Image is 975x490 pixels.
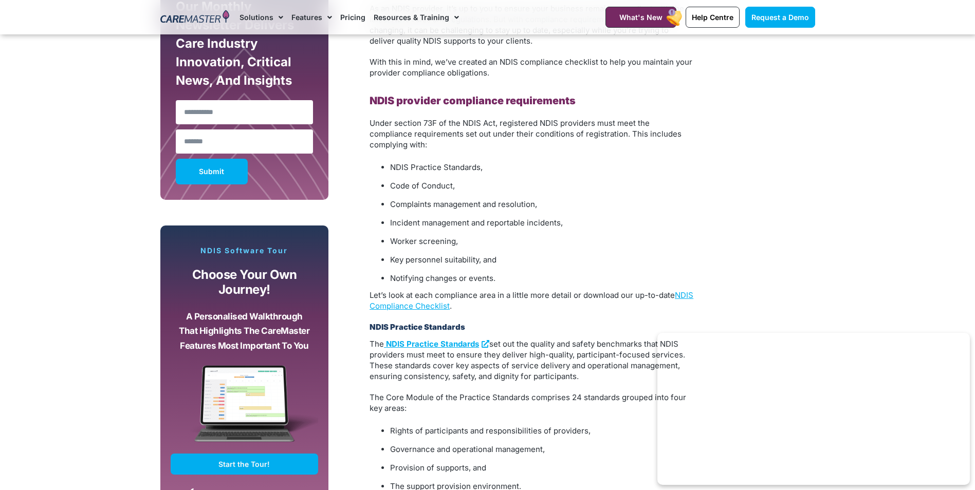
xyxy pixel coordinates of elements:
[390,197,693,212] li: Complaints management and resolution,
[176,159,248,184] button: Submit
[686,7,740,28] a: Help Centre
[390,179,693,193] li: Code of Conduct,
[390,253,693,267] li: Key personnel suitability, and
[178,268,311,297] p: Choose your own journey!
[390,160,693,175] li: NDIS Practice Standards,
[370,290,693,311] a: NDIS Compliance Checklist
[370,95,576,107] strong: NDIS provider compliance requirements
[199,169,224,174] span: Submit
[171,365,319,454] img: CareMaster Software Mockup on Screen
[178,309,311,353] p: A personalised walkthrough that highlights the CareMaster features most important to you
[390,424,693,438] li: Rights of participants and responsibilities of providers,
[370,322,465,332] strong: NDIS Practice Standards
[370,338,693,382] p: The set out the quality and safety benchmarks that NDIS providers must meet to ensure they delive...
[171,454,319,475] a: Start the Tour!
[657,333,970,485] iframe: Popup CTA
[390,442,693,457] li: Governance and operational management,
[390,216,693,230] li: Incident management and reportable incidents,
[370,392,693,413] p: The Core Module of the Practice Standards comprises 24 standards grouped into four key areas:
[370,118,693,150] p: Under section 73F of the NDIS Act, registered NDIS providers must meet the compliance requirement...
[751,13,809,22] span: Request a Demo
[745,7,815,28] a: Request a Demo
[692,13,733,22] span: Help Centre
[390,271,693,286] li: Notifying changes or events.
[390,461,693,475] li: Provision of supports, and
[619,13,663,22] span: What's New
[370,290,693,311] p: Let’s look at each compliance area in a little more detail or download our up-to-date .
[370,56,693,78] p: With this in mind, we’ve created an NDIS compliance checklist to help you maintain your provider ...
[218,460,270,468] span: Start the Tour!
[171,246,319,255] p: NDIS Software Tour
[605,7,676,28] a: What's New
[384,339,489,349] a: NDIS Practice Standards
[386,339,479,349] strong: NDIS Practice Standards
[160,10,230,25] img: CareMaster Logo
[390,234,693,249] li: Worker screening,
